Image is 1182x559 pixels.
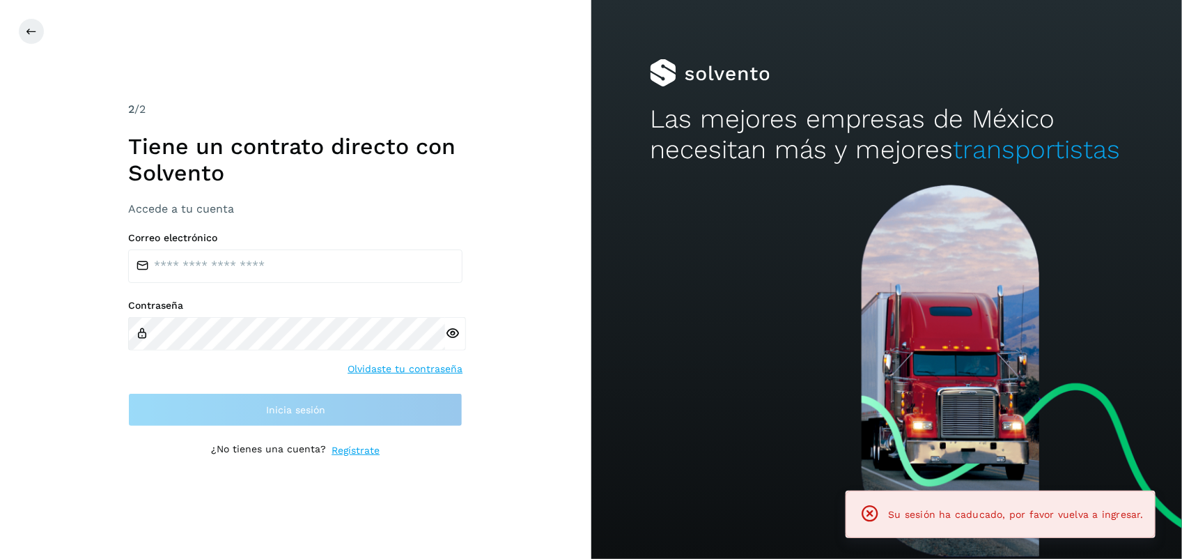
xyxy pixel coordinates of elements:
[128,101,462,118] div: /2
[128,102,134,116] span: 2
[128,133,462,187] h1: Tiene un contrato directo con Solvento
[266,405,325,415] span: Inicia sesión
[211,443,326,458] p: ¿No tienes una cuenta?
[128,232,462,244] label: Correo electrónico
[348,362,462,376] a: Olvidaste tu contraseña
[128,300,462,312] label: Contraseña
[128,393,462,427] button: Inicia sesión
[332,443,380,458] a: Regístrate
[889,509,1144,520] span: Su sesión ha caducado, por favor vuelva a ingresar.
[953,135,1120,164] span: transportistas
[128,202,462,215] h3: Accede a tu cuenta
[650,104,1123,166] h2: Las mejores empresas de México necesitan más y mejores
